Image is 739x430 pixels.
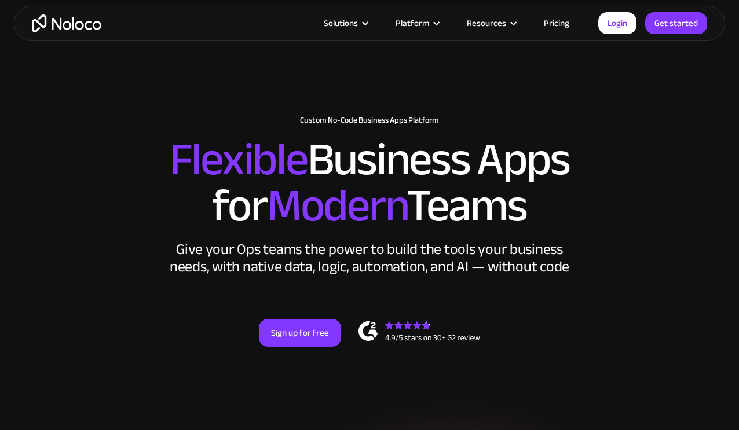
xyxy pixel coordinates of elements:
[467,16,506,31] div: Resources
[309,16,381,31] div: Solutions
[324,16,358,31] div: Solutions
[259,319,341,347] a: Sign up for free
[170,116,308,203] span: Flexible
[452,16,529,31] div: Resources
[381,16,452,31] div: Platform
[32,14,101,32] a: home
[12,116,727,125] h1: Custom No-Code Business Apps Platform
[396,16,429,31] div: Platform
[12,137,727,229] h2: Business Apps for Teams
[529,16,584,31] a: Pricing
[267,163,407,249] span: Modern
[645,12,707,34] a: Get started
[598,12,636,34] a: Login
[167,241,572,275] div: Give your Ops teams the power to build the tools your business needs, with native data, logic, au...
